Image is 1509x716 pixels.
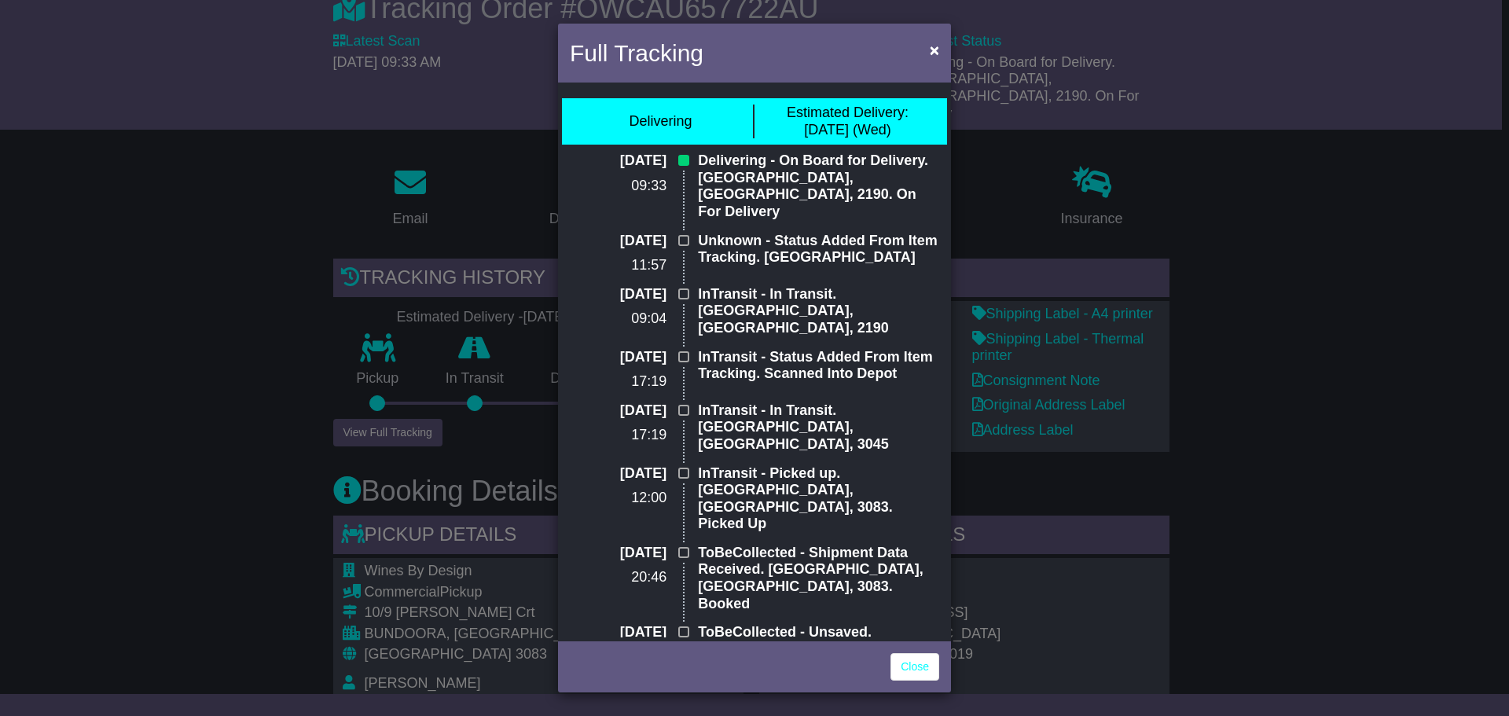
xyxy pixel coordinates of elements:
p: 17:19 [570,427,666,444]
p: InTransit - In Transit. [GEOGRAPHIC_DATA], [GEOGRAPHIC_DATA], 3045 [698,402,939,453]
p: InTransit - Picked up. [GEOGRAPHIC_DATA], [GEOGRAPHIC_DATA], 3083. Picked Up [698,465,939,533]
p: [DATE] [570,152,666,170]
p: InTransit - In Transit. [GEOGRAPHIC_DATA], [GEOGRAPHIC_DATA], 2190 [698,286,939,337]
p: ToBeCollected - Unsaved. [GEOGRAPHIC_DATA], [GEOGRAPHIC_DATA], 3083. Booked [698,624,939,692]
p: [DATE] [570,233,666,250]
p: [DATE] [570,286,666,303]
p: [DATE] [570,624,666,641]
p: Unknown - Status Added From Item Tracking. [GEOGRAPHIC_DATA] [698,233,939,266]
a: Close [890,653,939,681]
div: [DATE] (Wed) [787,105,909,138]
span: × [930,41,939,59]
p: 11:57 [570,257,666,274]
p: 20:46 [570,569,666,586]
p: 09:04 [570,310,666,328]
p: [DATE] [570,545,666,562]
button: Close [922,34,947,66]
p: [DATE] [570,465,666,483]
div: Delivering [629,113,692,130]
p: InTransit - Status Added From Item Tracking. Scanned Into Depot [698,349,939,383]
p: [DATE] [570,349,666,366]
span: Estimated Delivery: [787,105,909,120]
p: ToBeCollected - Shipment Data Received. [GEOGRAPHIC_DATA], [GEOGRAPHIC_DATA], 3083. Booked [698,545,939,612]
h4: Full Tracking [570,35,703,71]
p: 12:00 [570,490,666,507]
p: 09:33 [570,178,666,195]
p: Delivering - On Board for Delivery. [GEOGRAPHIC_DATA], [GEOGRAPHIC_DATA], 2190. On For Delivery [698,152,939,220]
p: 17:19 [570,373,666,391]
p: [DATE] [570,402,666,420]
